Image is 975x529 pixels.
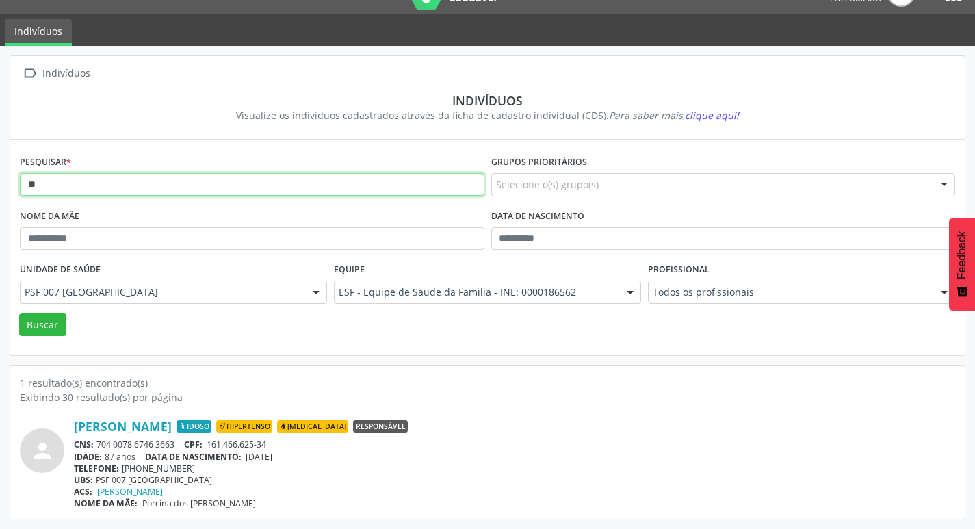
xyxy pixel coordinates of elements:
div: 704 0078 6746 3663 [74,439,955,450]
span: NOME DA MÃE: [74,498,138,509]
span: Porcina dos [PERSON_NAME] [142,498,256,509]
span: PSF 007 [GEOGRAPHIC_DATA] [25,285,299,299]
div: Indivíduos [29,93,946,108]
a: [PERSON_NAME] [97,486,163,498]
span: [MEDICAL_DATA] [277,420,348,433]
div: Visualize os indivíduos cadastrados através da ficha de cadastro individual (CDS). [29,108,946,122]
label: Grupos prioritários [491,152,587,173]
a: [PERSON_NAME] [74,419,172,434]
a: Indivíduos [5,19,72,46]
span: Responsável [353,420,408,433]
span: TELEFONE: [74,463,119,474]
span: ESF - Equipe de Saude da Familia - INE: 0000186562 [339,285,613,299]
label: Profissional [648,259,710,281]
span: Todos os profissionais [653,285,927,299]
label: Nome da mãe [20,206,79,227]
span: Idoso [177,420,211,433]
div: 1 resultado(s) encontrado(s) [20,376,955,390]
span: 161.466.625-34 [207,439,266,450]
i: Para saber mais, [609,109,739,122]
label: Unidade de saúde [20,259,101,281]
span: Hipertenso [216,420,272,433]
span: CPF: [184,439,203,450]
i: person [30,439,55,463]
span: clique aqui! [685,109,739,122]
button: Buscar [19,313,66,337]
div: Exibindo 30 resultado(s) por página [20,390,955,404]
span: IDADE: [74,451,102,463]
a:  Indivíduos [20,64,92,83]
div: 87 anos [74,451,955,463]
button: Feedback - Mostrar pesquisa [949,218,975,311]
label: Pesquisar [20,152,71,173]
label: Data de nascimento [491,206,584,227]
span: CNS: [74,439,94,450]
span: Feedback [956,231,968,279]
div: [PHONE_NUMBER] [74,463,955,474]
span: DATA DE NASCIMENTO: [145,451,242,463]
div: Indivíduos [40,64,92,83]
span: ACS: [74,486,92,498]
div: PSF 007 [GEOGRAPHIC_DATA] [74,474,955,486]
span: [DATE] [246,451,272,463]
span: UBS: [74,474,93,486]
i:  [20,64,40,83]
span: Selecione o(s) grupo(s) [496,177,599,192]
label: Equipe [334,259,365,281]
